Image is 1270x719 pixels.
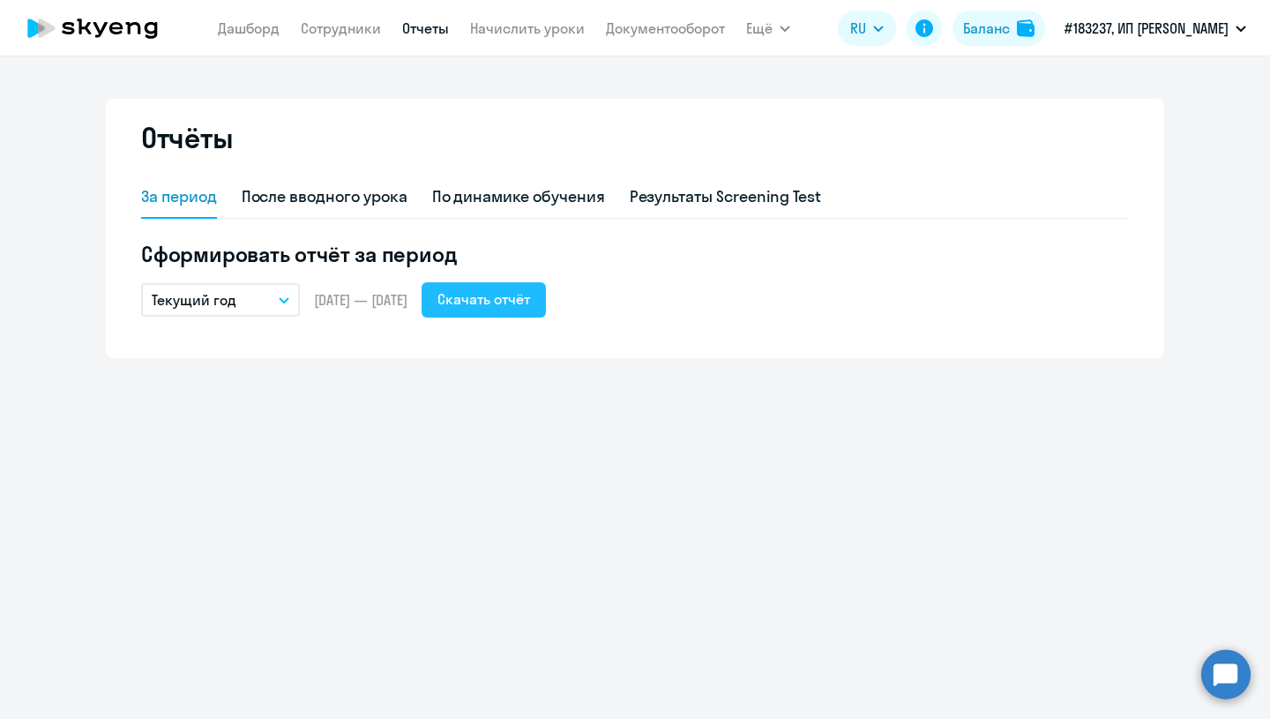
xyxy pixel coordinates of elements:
a: Документооборот [606,19,725,37]
a: Дашборд [218,19,280,37]
span: Ещё [746,18,773,39]
button: Ещё [746,11,790,46]
div: После вводного урока [242,185,407,208]
p: #183237, ИП [PERSON_NAME] [1065,18,1229,39]
a: Начислить уроки [470,19,585,37]
a: Отчеты [402,19,449,37]
div: По динамике обучения [432,185,605,208]
div: Скачать отчёт [437,288,530,310]
button: Текущий год [141,283,300,317]
h2: Отчёты [141,120,233,155]
span: [DATE] — [DATE] [314,290,407,310]
p: Текущий год [152,289,236,311]
span: RU [850,18,866,39]
button: #183237, ИП [PERSON_NAME] [1056,7,1255,49]
img: balance [1017,19,1035,37]
div: Результаты Screening Test [630,185,822,208]
h5: Сформировать отчёт за период [141,240,1129,268]
a: Сотрудники [301,19,381,37]
button: Балансbalance [952,11,1045,46]
button: RU [838,11,896,46]
div: За период [141,185,217,208]
button: Скачать отчёт [422,282,546,318]
div: Баланс [963,18,1010,39]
